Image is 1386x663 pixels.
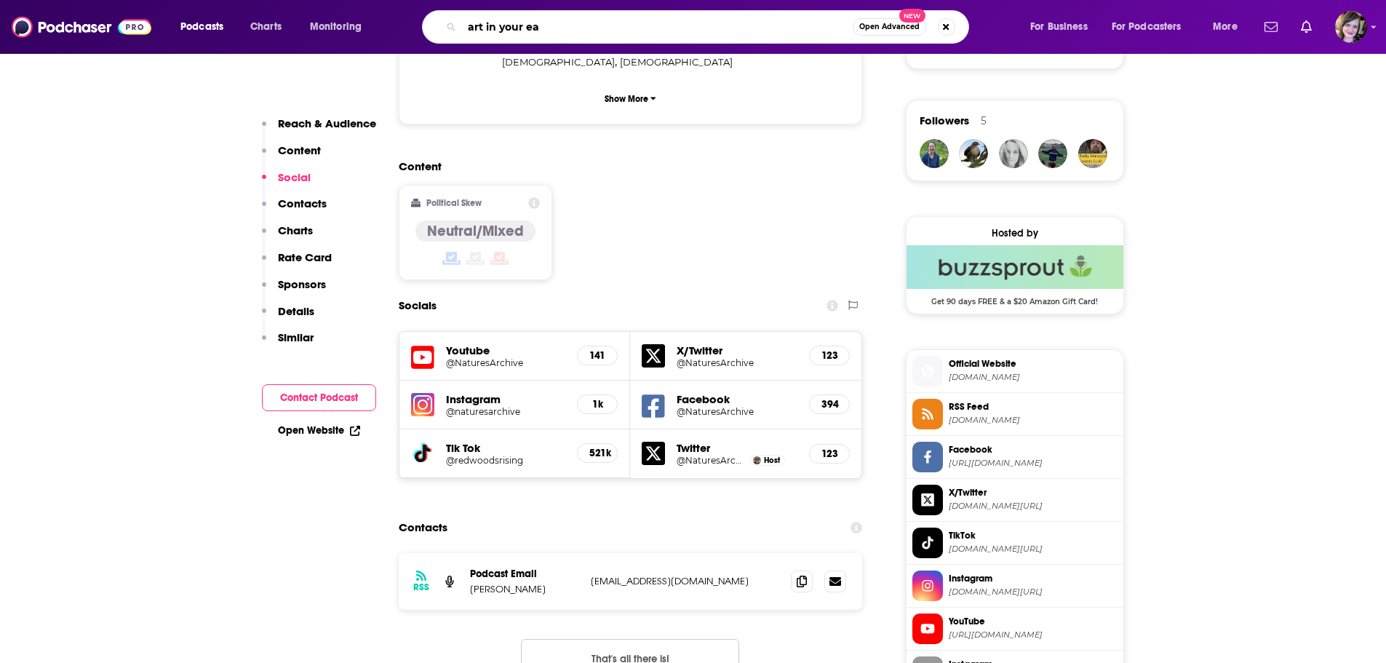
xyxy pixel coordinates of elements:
h3: RSS [413,581,429,593]
p: Content [278,143,321,157]
h2: Political Skew [426,198,482,208]
img: kristi115 [920,139,949,168]
span: For Business [1030,17,1088,37]
button: Social [262,170,311,197]
h5: 123 [821,448,837,460]
span: naturesarchive.com [949,372,1118,383]
h2: Contacts [399,514,447,541]
button: Contact Podcast [262,384,376,411]
h5: Twitter [677,441,797,455]
span: [DEMOGRAPHIC_DATA] [620,56,733,68]
span: TikTok [949,529,1118,542]
h5: Instagram [446,392,566,406]
img: Podchaser - Follow, Share and Rate Podcasts [12,13,151,41]
a: Charts [241,15,290,39]
input: Search podcasts, credits, & more... [462,15,853,39]
span: Official Website [949,357,1118,370]
button: open menu [1102,15,1203,39]
span: https://www.facebook.com/NaturesArchive [949,458,1118,469]
p: [PERSON_NAME] [470,583,579,595]
span: Logged in as IAmMBlankenship [1335,11,1367,43]
span: Monitoring [310,17,362,37]
span: https://www.youtube.com/@NaturesArchive [949,630,1118,640]
p: [EMAIL_ADDRESS][DOMAIN_NAME] [591,575,780,587]
span: Followers [920,114,969,127]
span: Open Advanced [859,23,920,31]
a: @NaturesArchive [677,455,746,466]
span: Charts [250,17,282,37]
a: @NaturesArchive [446,357,566,368]
span: X/Twitter [949,486,1118,499]
span: tiktok.com/@redwoodsrising [949,544,1118,555]
a: Open Website [278,424,360,437]
button: Content [262,143,321,170]
a: RSS Feed[DOMAIN_NAME] [912,399,1118,429]
h5: Facebook [677,392,797,406]
a: @redwoodsrising [446,455,566,466]
p: Podcast Email [470,568,579,580]
img: naturesarchive [959,139,988,168]
button: Contacts [262,196,327,223]
button: Charts [262,223,313,250]
a: Official Website[DOMAIN_NAME] [912,356,1118,386]
p: Contacts [278,196,327,210]
span: Instagram [949,572,1118,585]
span: [DEMOGRAPHIC_DATA] [502,56,615,68]
img: tla.cls.mt [999,139,1028,168]
p: Reach & Audience [278,116,376,130]
span: New [899,9,925,23]
button: Details [262,304,314,331]
h5: 1k [589,398,605,410]
div: Hosted by [907,227,1123,239]
span: Podcasts [180,17,223,37]
span: feeds.buzzsprout.com [949,415,1118,426]
p: Sponsors [278,277,326,291]
a: X/Twitter[DOMAIN_NAME][URL] [912,485,1118,515]
a: YouTube[URL][DOMAIN_NAME] [912,614,1118,644]
span: instagram.com/naturesarchive [949,587,1118,598]
button: open menu [300,15,381,39]
div: Search podcasts, credits, & more... [436,10,983,44]
h5: 521k [589,447,605,459]
a: Show notifications dropdown [1295,15,1318,39]
img: Michael Hawk [753,456,761,464]
img: justindhughes15 [1038,139,1067,168]
img: redwoodsrising [1078,139,1107,168]
img: User Profile [1335,11,1367,43]
button: open menu [170,15,242,39]
img: iconImage [411,393,434,416]
p: Details [278,304,314,318]
a: @NaturesArchive [677,357,797,368]
h4: Neutral/Mixed [427,222,524,240]
span: twitter.com/NaturesArchive [949,501,1118,512]
a: Show notifications dropdown [1259,15,1283,39]
div: 5 [981,114,987,127]
h5: Tik Tok [446,441,566,455]
button: Rate Card [262,250,332,277]
a: @naturesarchive [446,406,566,417]
span: Host [764,456,780,465]
h5: X/Twitter [677,344,797,357]
a: Instagram[DOMAIN_NAME][URL] [912,571,1118,601]
button: Show profile menu [1335,11,1367,43]
h5: 123 [821,349,837,362]
a: @NaturesArchive [677,406,797,417]
button: Similar [262,330,314,357]
p: Show More [605,94,648,104]
img: Buzzsprout Deal: Get 90 days FREE & a $20 Amazon Gift Card! [907,245,1123,289]
button: Sponsors [262,277,326,304]
button: open menu [1020,15,1106,39]
span: , [502,54,617,71]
